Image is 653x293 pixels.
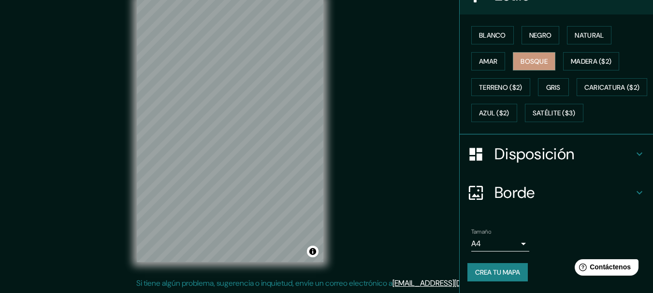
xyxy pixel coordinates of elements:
[471,52,505,70] button: Amar
[567,255,642,282] iframe: Lanzador de widgets de ayuda
[471,236,529,251] div: A4
[563,52,619,70] button: Madera ($2)
[494,182,535,203] font: Borde
[460,135,653,173] div: Disposición
[494,144,574,164] font: Disposición
[471,104,517,122] button: Azul ($2)
[460,173,653,212] div: Borde
[584,83,640,92] font: Caricatura ($2)
[577,78,648,97] button: Caricatura ($2)
[538,78,569,97] button: Gris
[529,31,552,40] font: Negro
[471,26,514,44] button: Blanco
[525,104,583,122] button: Satélite ($3)
[479,109,509,118] font: Azul ($2)
[136,278,392,288] font: Si tiene algún problema, sugerencia o inquietud, envíe un correo electrónico a
[479,83,522,92] font: Terreno ($2)
[571,57,611,66] font: Madera ($2)
[467,263,528,281] button: Crea tu mapa
[513,52,555,70] button: Bosque
[475,268,520,277] font: Crea tu mapa
[575,31,604,40] font: Natural
[471,238,481,249] font: A4
[546,83,561,92] font: Gris
[567,26,611,44] button: Natural
[479,31,506,40] font: Blanco
[471,78,530,97] button: Terreno ($2)
[307,246,319,257] button: Activar o desactivar atribución
[471,228,491,236] font: Tamaño
[521,57,548,66] font: Bosque
[392,278,512,288] a: [EMAIL_ADDRESS][DOMAIN_NAME]
[479,57,497,66] font: Amar
[533,109,576,118] font: Satélite ($3)
[522,26,560,44] button: Negro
